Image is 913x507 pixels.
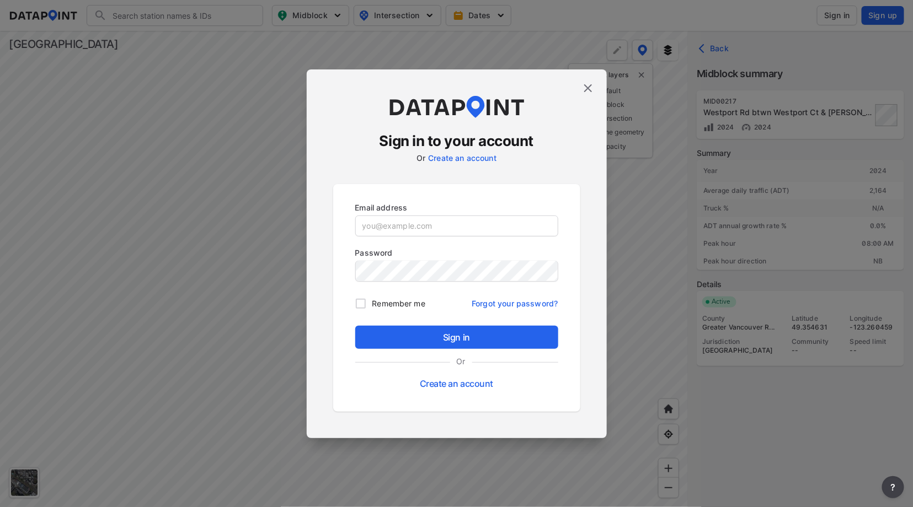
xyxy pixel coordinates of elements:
label: Or [450,355,472,367]
a: Forgot your password? [472,292,558,309]
input: you@example.com [356,216,558,236]
span: Sign in [364,331,549,344]
span: ? [889,481,898,494]
p: Password [355,247,558,258]
label: Or [417,153,425,163]
button: more [882,476,904,498]
h3: Sign in to your account [333,131,580,151]
img: dataPointLogo.9353c09d.svg [388,96,526,118]
a: Create an account [428,153,496,163]
span: Remember me [372,298,425,309]
p: Email address [355,202,558,213]
button: Sign in [355,326,558,349]
a: Create an account [420,378,493,389]
img: close.efbf2170.svg [581,82,595,95]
